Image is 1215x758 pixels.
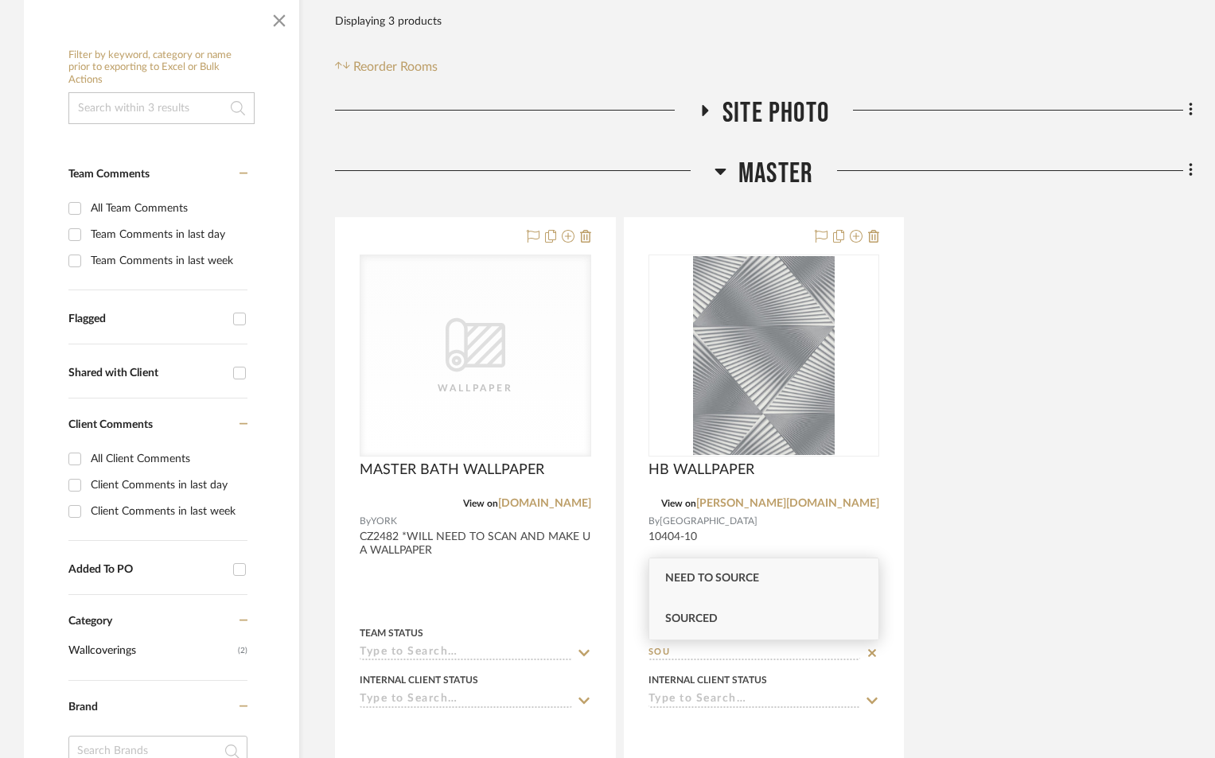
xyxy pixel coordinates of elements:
span: Client Comments [68,419,153,430]
div: 0 [649,255,879,456]
button: Close [263,2,295,33]
div: Displaying 3 products [335,6,442,37]
a: [PERSON_NAME][DOMAIN_NAME] [696,498,879,509]
div: Wallpaper [395,380,555,396]
span: (2) [238,638,247,663]
div: All Team Comments [91,196,243,221]
input: Type to Search… [648,646,861,661]
span: View on [661,499,696,508]
span: By [360,514,371,529]
span: Category [68,615,112,628]
div: Added To PO [68,563,225,577]
div: Client Comments in last day [91,472,243,498]
button: Reorder Rooms [335,57,438,76]
span: Sourced [665,613,718,624]
div: Client Comments in last week [91,499,243,524]
input: Type to Search… [360,646,572,661]
span: Need to Source [665,573,759,584]
span: MASTER [738,157,813,191]
span: SITE PHOTO [722,96,829,130]
div: All Client Comments [91,446,243,472]
div: Team Comments in last day [91,222,243,247]
input: Type to Search… [648,693,861,708]
span: View on [463,499,498,508]
div: Internal Client Status [648,673,767,687]
span: MASTER BATH WALLPAPER [360,461,544,479]
span: HB WALLPAPER [648,461,754,479]
div: Team Status [360,626,423,640]
span: Reorder Rooms [353,57,438,76]
div: Internal Client Status [360,673,478,687]
input: Search within 3 results [68,92,255,124]
img: HB WALLPAPER [693,256,835,455]
span: Brand [68,702,98,713]
span: Wallcoverings [68,637,234,664]
div: Shared with Client [68,367,225,380]
input: Type to Search… [360,693,572,708]
span: YORK [371,514,397,529]
h6: Filter by keyword, category or name prior to exporting to Excel or Bulk Actions [68,49,255,87]
span: [GEOGRAPHIC_DATA] [660,514,757,529]
span: By [648,514,660,529]
a: [DOMAIN_NAME] [498,498,591,509]
span: Team Comments [68,169,150,180]
div: Team Comments in last week [91,248,243,274]
div: Flagged [68,313,225,326]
